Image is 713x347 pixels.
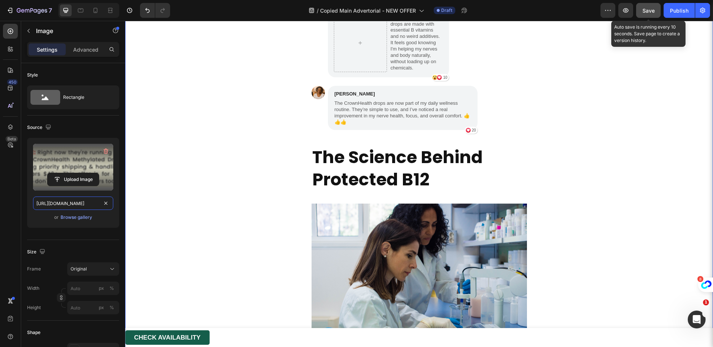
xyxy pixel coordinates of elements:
button: % [97,303,106,312]
div: Shape [27,329,40,336]
div: Source [27,123,53,133]
button: 7 [3,3,55,18]
button: Publish [664,3,695,18]
button: px [107,284,116,293]
div: Beta [6,136,18,142]
div: Style [27,72,38,78]
span: 1 [703,299,709,305]
p: 20 [346,107,351,112]
p: The CrownHealth drops are now part of my daily wellness routine. They’re simple to use, and I’ve ... [209,80,346,105]
div: Publish [670,7,688,14]
p: Advanced [73,46,98,53]
span: Copied Main Advertorial - NEW OFFER [320,7,416,14]
div: px [99,285,104,292]
p: Settings [37,46,58,53]
div: % [110,285,114,292]
div: Size [27,247,47,257]
div: Undo/Redo [140,3,170,18]
button: Upload Image [47,173,99,186]
span: Original [71,266,87,272]
div: % [110,304,114,311]
button: % [97,284,106,293]
input: px% [67,301,119,314]
button: Save [636,3,661,18]
label: Height [27,304,41,311]
input: px% [67,282,119,295]
strong: The Science Behind Protected B12 [187,124,358,171]
p: Image [36,26,99,35]
div: px [99,304,104,311]
div: Browse gallery [61,214,92,221]
iframe: Design area [125,21,713,347]
div: Rectangle [63,89,108,106]
input: https://example.com/image.jpg [33,197,113,210]
span: or [54,213,59,222]
iframe: Intercom live chat [688,311,706,328]
p: 7 [49,6,52,15]
p: 10 [318,54,322,59]
img: gempages_528289855323505790-13628456-796b-4986-b609-1b35371e03d8.png [186,183,402,308]
span: / [317,7,319,14]
button: px [107,303,116,312]
label: Width [27,285,39,292]
button: Browse gallery [60,214,92,221]
span: Save [642,7,655,14]
p: [PERSON_NAME] [209,69,346,77]
button: Original [67,262,119,276]
div: 450 [7,79,18,85]
label: Frame [27,266,41,272]
img: gempages_528289855323505790-57e67e6d-1b0b-4672-94a8-560d458129b2.png [186,65,200,78]
span: Draft [441,7,452,14]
